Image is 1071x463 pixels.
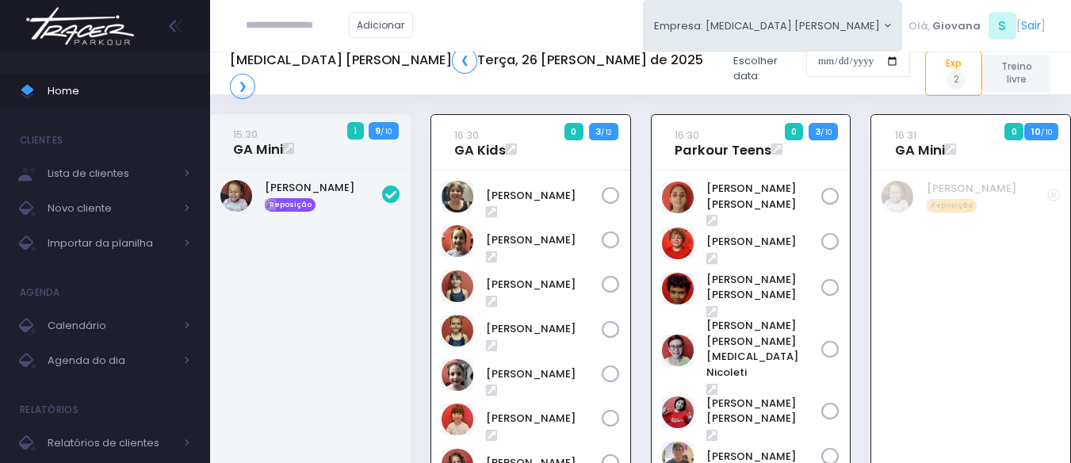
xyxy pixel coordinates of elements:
[662,335,694,366] img: João Vitor Fontan Nicoleti
[454,127,506,159] a: 16:30GA Kids
[230,48,721,99] h5: [MEDICAL_DATA] [PERSON_NAME] Terça, 26 [PERSON_NAME] de 2025
[785,123,804,140] span: 0
[601,128,611,137] small: / 12
[1031,125,1041,138] strong: 10
[815,125,820,138] strong: 3
[902,8,1051,44] div: [ ]
[486,366,602,382] a: [PERSON_NAME]
[1041,128,1052,137] small: / 10
[48,233,174,254] span: Importar da planilha
[442,270,473,302] img: Letícia Lemos de Alencar
[233,126,283,158] a: 15:30GA Mini
[932,18,981,34] span: Giovana
[989,12,1016,40] span: S
[375,124,381,137] strong: 9
[662,228,694,259] img: Henrique Affonso
[20,394,78,426] h4: Relatórios
[442,225,473,257] img: Lara Prado Pfefer
[675,128,699,143] small: 16:30
[20,124,63,156] h4: Clientes
[452,48,477,74] a: ❮
[947,71,966,90] span: 2
[347,122,364,140] span: 1
[454,128,479,143] small: 16:30
[662,273,694,304] img: João Pedro Oliveira de Meneses
[442,359,473,391] img: Mariana Garzuzi Palma
[20,277,60,308] h4: Agenda
[442,404,473,435] img: Mariana Namie Takatsuki Momesso
[982,54,1051,93] a: Treino livre
[265,180,382,196] a: [PERSON_NAME]
[486,232,602,248] a: [PERSON_NAME]
[48,163,174,184] span: Lista de clientes
[820,128,832,137] small: / 10
[564,123,583,140] span: 0
[662,396,694,428] img: Lorena mie sato ayres
[675,127,771,159] a: 16:30Parkour Teens
[706,318,822,380] a: [PERSON_NAME] [PERSON_NAME][MEDICAL_DATA] Nicoleti
[220,180,252,212] img: Malu Souza de Carvalho
[908,18,930,34] span: Olá,
[349,12,414,38] a: Adicionar
[265,198,316,212] span: Reposição
[895,127,945,159] a: 16:31GA Mini
[48,433,174,453] span: Relatórios de clientes
[442,181,473,212] img: Heloisa Frederico Mota
[706,181,822,212] a: [PERSON_NAME] [PERSON_NAME]
[48,316,174,336] span: Calendário
[48,81,190,101] span: Home
[48,198,174,219] span: Novo cliente
[381,127,392,136] small: / 10
[486,277,602,293] a: [PERSON_NAME]
[1004,123,1023,140] span: 0
[706,272,822,303] a: [PERSON_NAME] [PERSON_NAME]
[1021,17,1041,34] a: Sair
[230,42,910,104] div: Escolher data:
[442,315,473,346] img: Manuela Andrade Bertolla
[927,199,977,213] span: Reposição
[706,234,822,250] a: [PERSON_NAME]
[895,128,916,143] small: 16:31
[925,51,981,96] a: Exp2
[927,181,1048,197] a: [PERSON_NAME]
[882,181,913,212] img: Malu Souza de Carvalho
[662,182,694,213] img: Anna Júlia Roque Silva
[233,127,258,142] small: 15:30
[486,321,602,337] a: [PERSON_NAME]
[486,188,602,204] a: [PERSON_NAME]
[706,396,822,427] a: [PERSON_NAME] [PERSON_NAME]
[595,125,601,138] strong: 3
[48,350,174,371] span: Agenda do dia
[230,74,255,100] a: ❯
[486,411,602,427] a: [PERSON_NAME]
